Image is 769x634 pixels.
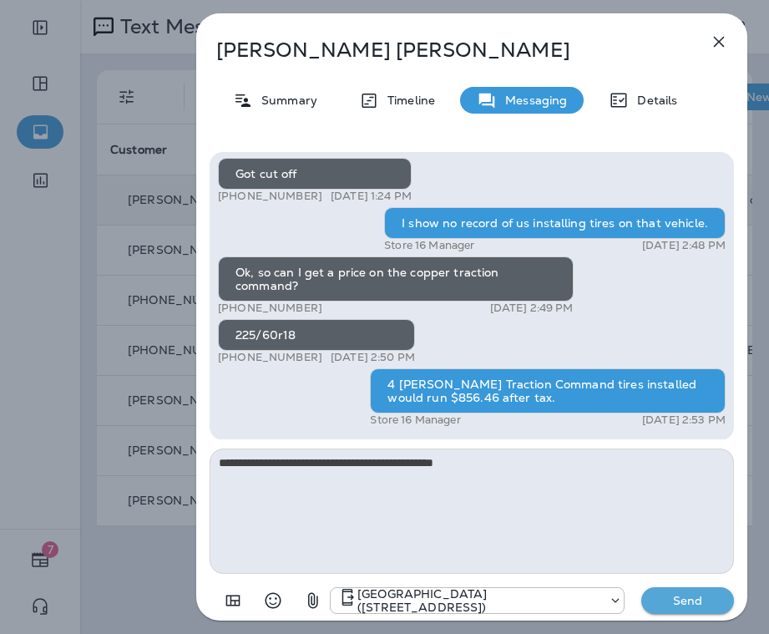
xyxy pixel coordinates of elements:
p: Timeline [379,94,435,107]
p: Details [629,94,677,107]
p: Store 16 Manager [370,413,460,427]
p: [PERSON_NAME] [PERSON_NAME] [216,38,672,62]
div: +1 (402) 333-6855 [331,587,624,614]
p: [DATE] 2:49 PM [490,302,574,315]
div: 4 [PERSON_NAME] Traction Command tires installed would run $856.46 after tax. [370,368,726,413]
p: [DATE] 2:48 PM [642,239,726,252]
p: [DATE] 2:50 PM [331,351,415,364]
p: [DATE] 1:24 PM [331,190,412,203]
p: [PHONE_NUMBER] [218,351,322,364]
div: Ok, so can I get a price on the copper traction command? [218,256,574,302]
div: 225/60r18 [218,319,415,351]
p: Store 16 Manager [384,239,474,252]
p: Messaging [497,94,567,107]
button: Select an emoji [256,584,290,617]
p: [GEOGRAPHIC_DATA] ([STREET_ADDRESS]) [357,587,600,614]
p: [DATE] 2:53 PM [642,413,726,427]
div: Got cut off [218,158,412,190]
p: [PHONE_NUMBER] [218,190,322,203]
p: [PHONE_NUMBER] [218,302,322,315]
button: Add in a premade template [216,584,250,617]
p: Send [653,593,723,608]
button: Send [641,587,734,614]
p: Summary [253,94,317,107]
div: I show no record of us installing tires on that vehicle. [384,207,726,239]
